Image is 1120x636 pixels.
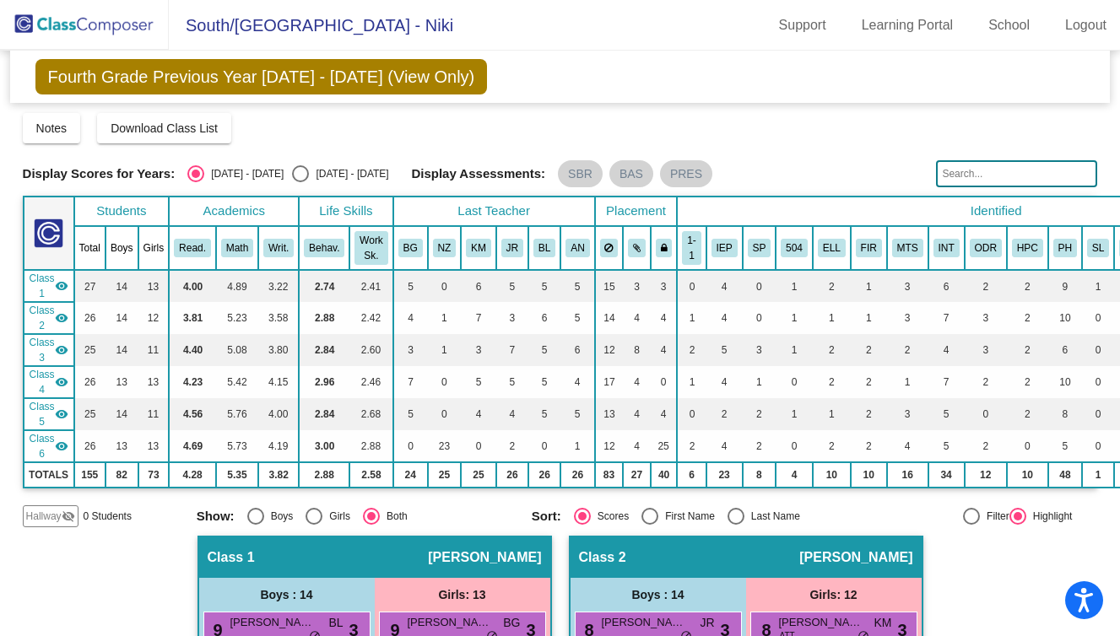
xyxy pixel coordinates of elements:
[706,398,743,430] td: 2
[776,302,813,334] td: 1
[169,197,299,226] th: Academics
[1082,366,1114,398] td: 0
[1007,366,1048,398] td: 2
[393,302,428,334] td: 4
[461,270,496,302] td: 6
[743,430,776,462] td: 2
[74,366,106,398] td: 26
[528,398,560,430] td: 5
[623,334,651,366] td: 8
[609,160,653,187] mat-chip: BAS
[651,398,678,430] td: 4
[651,366,678,398] td: 0
[106,270,138,302] td: 14
[55,375,68,389] mat-icon: visibility
[393,398,428,430] td: 5
[887,302,928,334] td: 3
[349,302,392,334] td: 2.42
[1082,226,1114,270] th: School-linked Therapist Scheduled
[138,334,170,366] td: 11
[74,430,106,462] td: 26
[533,239,555,257] button: BL
[74,462,106,488] td: 155
[677,462,706,488] td: 6
[187,165,388,182] mat-radio-group: Select an option
[393,462,428,488] td: 24
[1082,334,1114,366] td: 0
[349,334,392,366] td: 2.60
[74,226,106,270] th: Total
[595,226,624,270] th: Keep away students
[174,239,211,257] button: Read.
[677,334,706,366] td: 2
[813,366,851,398] td: 2
[623,398,651,430] td: 4
[23,113,81,143] button: Notes
[466,239,491,257] button: KM
[398,239,423,257] button: BG
[36,121,68,135] span: Notes
[651,302,678,334] td: 4
[965,366,1007,398] td: 2
[1007,270,1048,302] td: 2
[349,270,392,302] td: 2.41
[216,302,258,334] td: 5.23
[24,366,74,398] td: Jodi Nixon - No Class Name
[221,239,253,257] button: Math
[411,166,545,181] span: Display Assessments:
[813,398,851,430] td: 1
[776,398,813,430] td: 1
[496,366,528,398] td: 5
[24,430,74,462] td: Niki Zitur - No Class Name
[595,462,624,488] td: 83
[682,231,701,265] button: 1-1
[299,430,349,462] td: 3.00
[393,430,428,462] td: 0
[393,334,428,366] td: 3
[623,430,651,462] td: 4
[560,302,594,334] td: 5
[55,311,68,325] mat-icon: visibility
[106,334,138,366] td: 14
[197,508,519,525] mat-radio-group: Select an option
[623,366,651,398] td: 4
[651,462,678,488] td: 40
[743,226,776,270] th: IEP with speech only services
[851,334,887,366] td: 2
[24,398,74,430] td: Erin Hinton - No Class Name
[138,270,170,302] td: 13
[1007,398,1048,430] td: 2
[461,430,496,462] td: 0
[813,302,851,334] td: 1
[1007,334,1048,366] td: 2
[1007,302,1048,334] td: 2
[813,334,851,366] td: 2
[169,302,216,334] td: 3.81
[813,462,851,488] td: 10
[216,430,258,462] td: 5.73
[433,239,457,257] button: NZ
[216,398,258,430] td: 5.76
[216,366,258,398] td: 5.42
[595,334,624,366] td: 12
[197,509,235,524] span: Show:
[258,366,299,398] td: 4.15
[965,226,1007,270] th: Pattern of Discipline Referrals
[496,334,528,366] td: 7
[651,226,678,270] th: Keep with teacher
[887,398,928,430] td: 3
[24,302,74,334] td: Jennifer Friedrich - No Class Name
[1007,430,1048,462] td: 0
[776,366,813,398] td: 0
[496,226,528,270] th: John Robinson
[528,334,560,366] td: 5
[461,462,496,488] td: 25
[496,462,528,488] td: 26
[1053,239,1077,257] button: PH
[204,166,284,181] div: [DATE] - [DATE]
[651,270,678,302] td: 3
[851,430,887,462] td: 2
[743,270,776,302] td: 0
[887,226,928,270] th: Homeroom MTSS intervention
[1082,462,1114,488] td: 1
